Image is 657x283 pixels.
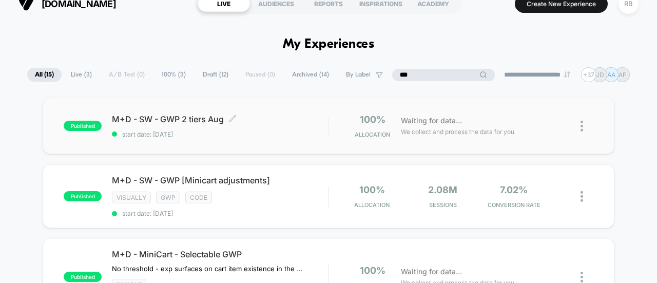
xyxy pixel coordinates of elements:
[112,249,328,259] span: M+D - MiniCart - Selectable GWP
[607,71,615,79] p: AA
[154,68,194,82] span: 100% ( 3 )
[112,265,302,273] span: No threshold - exp surfaces on cart item existence in the cart
[156,192,180,203] span: gwp
[500,184,528,195] span: 7.02%
[581,121,583,131] img: close
[112,192,151,203] span: visually
[64,121,102,131] span: published
[410,201,476,209] span: Sessions
[619,71,626,79] p: AF
[581,272,583,282] img: close
[401,127,514,137] span: We collect and process the data for you
[354,201,390,209] span: Allocation
[112,210,328,217] span: start date: [DATE]
[112,114,328,124] span: M+D - SW - GWP 2 tiers Aug
[112,130,328,138] span: start date: [DATE]
[360,265,385,276] span: 100%
[581,191,583,202] img: close
[195,68,236,82] span: Draft ( 12 )
[346,71,371,79] span: By Label
[64,191,102,201] span: published
[596,71,604,79] p: JD
[64,272,102,282] span: published
[284,68,337,82] span: Archived ( 14 )
[360,114,385,125] span: 100%
[185,192,212,203] span: code
[564,71,570,78] img: end
[112,175,328,185] span: M+D - SW - GWP [Minicart adjustments]
[401,115,462,126] span: Waiting for data...
[283,37,375,52] h1: My Experiences
[63,68,100,82] span: Live ( 3 )
[401,266,462,277] span: Waiting for data...
[428,184,457,195] span: 2.08M
[481,201,547,209] span: CONVERSION RATE
[355,131,390,138] span: Allocation
[359,184,385,195] span: 100%
[581,67,596,82] div: + 37
[27,68,62,82] span: All ( 15 )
